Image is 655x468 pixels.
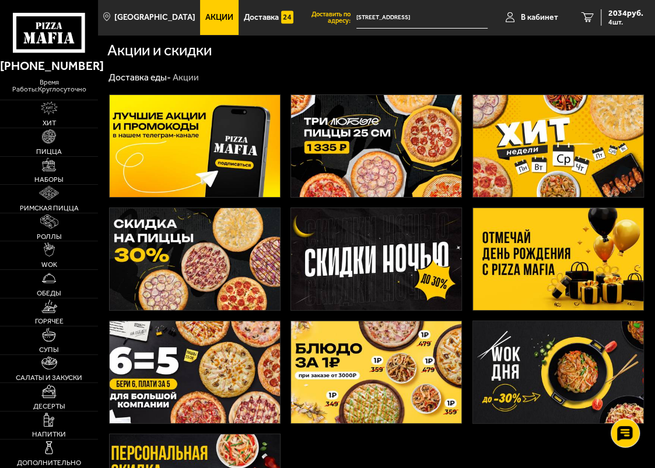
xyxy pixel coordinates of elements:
[356,7,488,29] span: проспект Ветеранов, 133к2
[114,13,195,22] span: [GEOGRAPHIC_DATA]
[205,13,233,22] span: Акции
[32,431,66,438] span: Напитки
[608,9,643,17] span: 2034 руб.
[107,43,212,58] h1: Акции и скидки
[17,459,81,466] span: Дополнительно
[299,11,357,24] span: Доставить по адресу:
[16,374,82,381] span: Салаты и закуски
[34,176,64,183] span: Наборы
[37,290,61,297] span: Обеды
[41,261,57,268] span: WOK
[108,72,171,83] a: Доставка еды-
[39,346,59,353] span: Супы
[20,205,79,212] span: Римская пицца
[521,13,558,22] span: В кабинет
[356,7,488,29] input: Ваш адрес доставки
[43,119,56,126] span: Хит
[35,318,64,325] span: Горячее
[33,403,65,410] span: Десерты
[244,13,279,22] span: Доставка
[36,148,62,155] span: Пицца
[37,233,62,240] span: Роллы
[608,19,643,26] span: 4 шт.
[173,72,199,84] div: Акции
[281,9,293,24] img: 15daf4d41897b9f0e9f617042186c801.svg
